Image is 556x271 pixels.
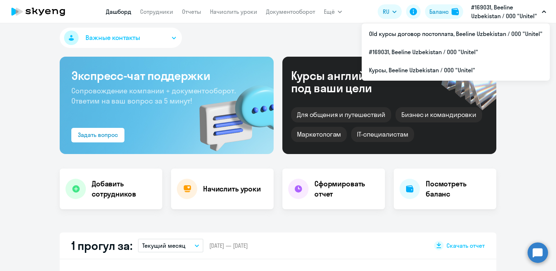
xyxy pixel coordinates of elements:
button: RU [378,4,402,19]
div: Маркетологам [291,127,347,142]
div: Для общения и путешествий [291,107,391,122]
button: Балансbalance [425,4,463,19]
div: Баланс [429,7,449,16]
ul: Ещё [362,23,550,81]
span: Скачать отчет [446,242,485,250]
img: balance [452,8,459,15]
button: Задать вопрос [71,128,124,142]
p: #169031, Beeline Uzbekistan / ООО "Unitel" [471,3,539,20]
span: RU [383,7,389,16]
div: Бизнес и командировки [396,107,482,122]
button: #169031, Beeline Uzbekistan / ООО "Unitel" [468,3,550,20]
a: Отчеты [182,8,201,15]
img: bg-img [189,72,274,154]
div: Курсы английского под ваши цели [291,69,416,94]
a: Документооборот [266,8,315,15]
div: IT-специалистам [351,127,414,142]
h2: 1 прогул за: [71,238,132,253]
a: Дашборд [106,8,131,15]
p: Текущий месяц [142,241,186,250]
h4: Сформировать отчет [314,179,379,199]
span: Сопровождение компании + документооборот. Ответим на ваш вопрос за 5 минут! [71,86,236,105]
button: Ещё [324,4,342,19]
span: Ещё [324,7,335,16]
h4: Посмотреть баланс [426,179,491,199]
a: Сотрудники [140,8,173,15]
span: [DATE] — [DATE] [209,242,248,250]
h4: Начислить уроки [203,184,261,194]
div: Задать вопрос [78,130,118,139]
h4: Добавить сотрудников [92,179,156,199]
a: Начислить уроки [210,8,257,15]
button: Текущий месяц [138,239,203,252]
button: Важные контакты [60,28,182,48]
span: Важные контакты [86,33,140,43]
h3: Экспресс-чат поддержки [71,68,262,83]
